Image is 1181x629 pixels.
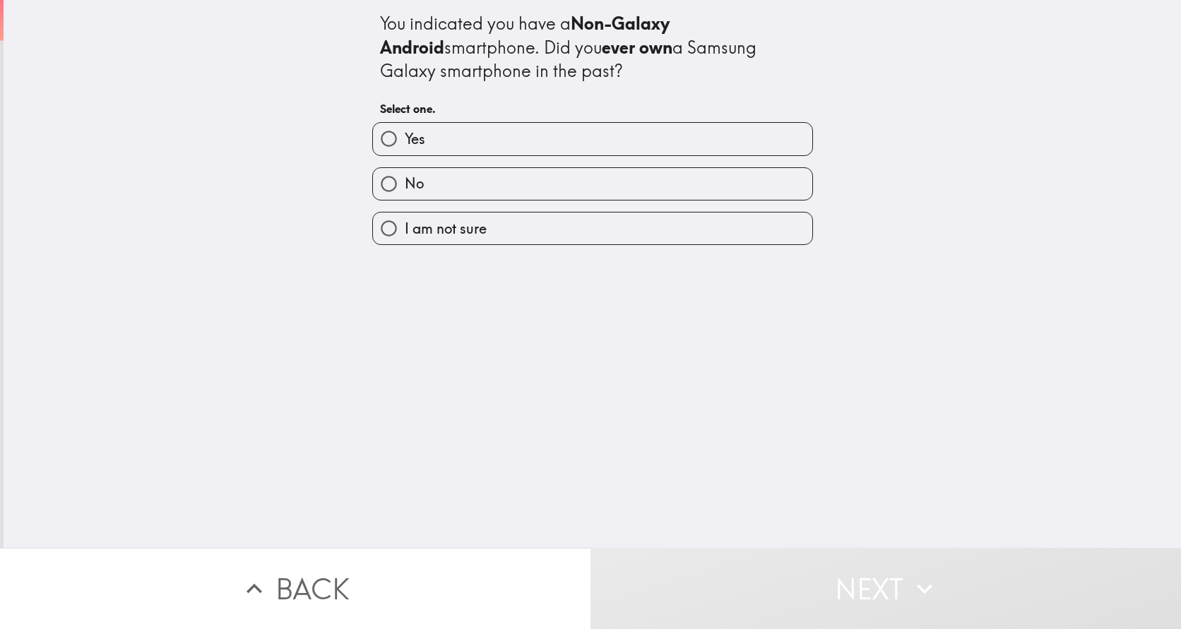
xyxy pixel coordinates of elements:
span: No [405,174,424,193]
b: ever own [602,37,672,58]
span: I am not sure [405,219,487,239]
b: Non-Galaxy Android [380,13,674,58]
button: Yes [373,123,812,155]
span: Yes [405,129,425,149]
button: I am not sure [373,212,812,244]
button: Next [590,548,1181,629]
button: No [373,168,812,200]
div: You indicated you have a smartphone. Did you a Samsung Galaxy smartphone in the past? [380,12,805,83]
h6: Select one. [380,101,805,116]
